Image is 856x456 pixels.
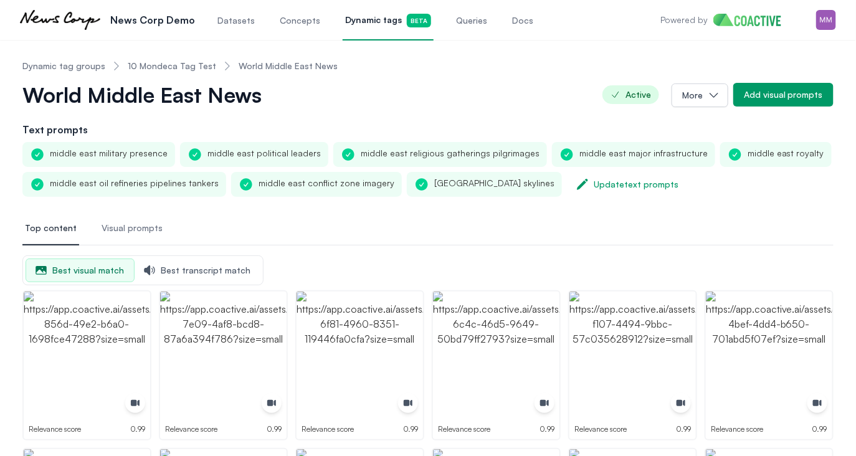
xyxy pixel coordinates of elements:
[26,259,134,282] span: Best visual match
[602,85,659,104] span: Active
[135,259,260,282] span: Best transcript match
[128,60,216,72] a: 10 Mondeca Tag Test
[407,172,562,197] div: [GEOGRAPHIC_DATA] skylines
[267,424,282,434] p: 0.99
[22,172,226,197] div: middle east oil refineries pipelines tankers
[552,142,715,167] div: middle east major infrastructure
[22,82,262,107] span: World Middle East News
[297,292,423,418] img: https://app.coactive.ai/assets/ui/images/coactive/New_Corp_Archive_2yrs_IS_1750775276540/92607c02...
[333,142,547,167] div: middle east religious gatherings pilgrimages
[22,212,79,245] button: Top content
[110,12,195,27] p: News Corp Demo
[22,212,834,245] nav: Tabs
[239,60,338,72] span: World Middle East News
[706,292,832,418] img: https://app.coactive.ai/assets/ui/images/coactive/New_Corp_Archive_2yrs_IS_1750775276540/95dc5482...
[744,88,823,101] div: Add visual prompts
[567,172,689,197] button: Updatetext prompts
[733,83,834,107] button: Add visual prompts
[217,14,255,27] span: Datasets
[672,83,728,107] button: More
[407,14,431,27] span: Beta
[302,424,354,434] p: Relevance score
[231,172,402,197] div: middle east conflict zone imagery
[540,424,554,434] p: 0.99
[160,292,287,418] img: https://app.coactive.ai/assets/ui/images/coactive/New_Corp_Archive_2yrs_IS_1750775276540/241827ae...
[812,424,827,434] p: 0.99
[102,222,163,234] span: Visual prompts
[816,10,836,30] img: Menu for the logged in user
[22,82,279,107] button: World Middle East News
[280,14,320,27] span: Concepts
[180,142,328,167] div: middle east political leaders
[345,14,431,27] span: Dynamic tags
[29,424,81,434] p: Relevance score
[456,14,487,27] span: Queries
[438,424,490,434] p: Relevance score
[594,178,678,191] div: Update text prompts
[22,142,175,167] div: middle east military presence
[676,424,691,434] p: 0.99
[22,122,834,137] h2: Text prompts
[165,424,217,434] p: Relevance score
[24,292,150,418] img: https://app.coactive.ai/assets/ui/images/coactive/New_Corp_Archive_2yrs_IS_1750775276540/6bb0f302...
[660,14,708,26] p: Powered by
[713,14,791,26] img: Home
[720,142,832,167] div: middle east royalty
[26,259,135,282] button: Best visual match
[433,292,559,418] img: https://app.coactive.ai/assets/ui/images/coactive/New_Corp_Archive_2yrs_IS_1750775276540/78234089...
[711,424,763,434] p: Relevance score
[135,259,260,282] button: Best transcript match
[130,424,145,434] p: 0.99
[99,212,165,245] button: Visual prompts
[569,292,696,418] img: https://app.coactive.ai/assets/ui/images/coactive/New_Corp_Archive_2yrs_IS_1750775276540/e6b42385...
[22,50,834,82] nav: Breadcrumb
[403,424,418,434] p: 0.99
[574,424,627,434] p: Relevance score
[20,10,100,30] img: News Corp Demo
[22,60,105,72] a: Dynamic tag groups
[25,222,77,234] span: Top content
